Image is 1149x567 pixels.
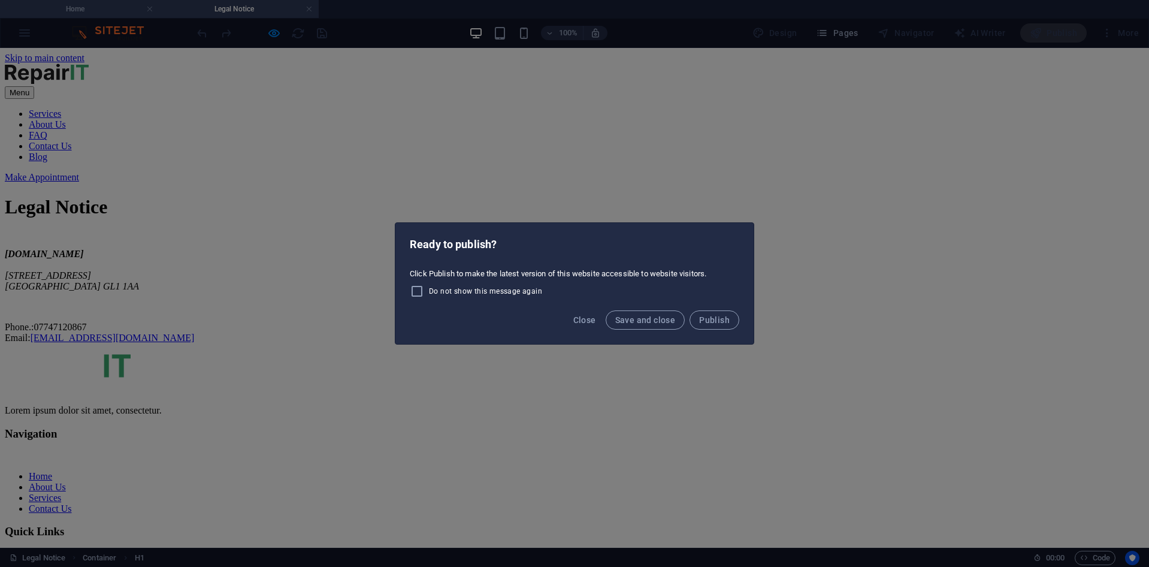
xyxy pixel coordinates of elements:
span: Save and close [615,315,676,325]
a: Skip to main content [5,5,84,15]
button: Publish [690,310,739,330]
h2: Ready to publish? [410,237,739,252]
button: Save and close [606,310,685,330]
span: Publish [699,315,730,325]
span: Do not show this message again [429,286,542,296]
button: Close [569,310,601,330]
div: Click Publish to make the latest version of this website accessible to website visitors. [395,264,754,303]
span: Close [573,315,596,325]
